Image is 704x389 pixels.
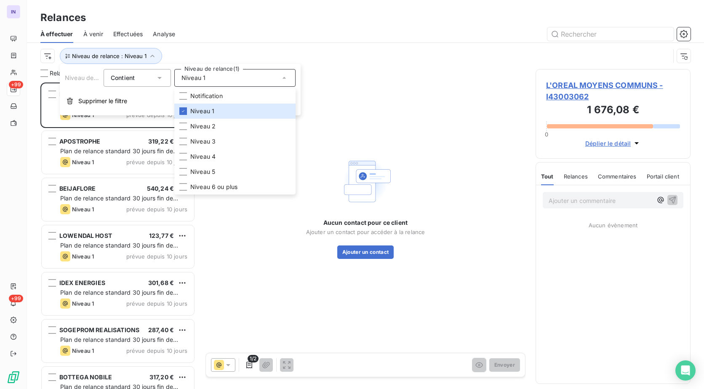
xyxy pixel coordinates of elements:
span: Supprimer le filtre [78,97,127,105]
span: À effectuer [40,30,73,38]
span: Commentaires [598,173,637,180]
div: IN [7,5,20,19]
span: Portail client [647,173,679,180]
span: 540,24 € [147,185,174,192]
span: Ajouter un contact pour accéder à la relance [306,229,425,235]
span: Relances [564,173,588,180]
span: LOWENDAL HOST [59,232,112,239]
span: +99 [9,295,23,302]
span: Effectuées [113,30,143,38]
span: Aucun évènement [589,222,637,229]
span: Niveau 2 [190,122,216,131]
span: 287,40 € [148,326,174,333]
span: 1/2 [248,355,259,362]
span: Plan de relance standard 30 jours fin de mois [60,147,178,163]
div: grid [40,83,195,389]
span: Plan de relance standard 30 jours fin de mois [60,336,178,352]
button: Envoyer [489,358,520,372]
span: prévue depuis 10 jours [126,347,187,354]
span: Niveau 1 [72,300,94,307]
input: Rechercher [547,27,674,41]
span: Aucun contact pour ce client [323,218,408,227]
span: 123,77 € [149,232,174,239]
span: BOTTEGA NOBILE [59,373,112,381]
span: 317,20 € [149,373,174,381]
span: Niveau 4 [190,152,216,161]
span: prévue depuis 10 jours [126,300,187,307]
span: 301,68 € [148,279,174,286]
button: Ajouter un contact [337,245,394,259]
button: Niveau de relance : Niveau 1 [60,48,162,64]
span: Plan de relance standard 30 jours fin de mois [60,289,178,304]
span: 319,22 € [148,138,174,145]
span: APOSTROPHE [59,138,101,145]
span: SOGEPROM REALISATIONS [59,326,139,333]
span: prévue depuis 10 jours [126,206,187,213]
span: Plan de relance standard 30 jours fin de mois [60,194,178,210]
span: prévue depuis 10 jours [126,159,187,165]
img: Logo LeanPay [7,370,20,384]
h3: 1 676,08 € [546,102,680,119]
button: Supprimer le filtre [60,92,301,110]
span: +99 [9,81,23,88]
span: L'OREAL MOYENS COMMUNS [59,91,147,98]
span: Niveau 1 [72,253,94,260]
span: À venir [83,30,103,38]
span: BEIJAFLORE [59,185,96,192]
span: prévue depuis 10 jours [126,253,187,260]
span: Analyse [153,30,175,38]
span: Notification [190,92,223,100]
span: Contient [111,74,135,81]
span: Déplier le détail [585,139,631,148]
span: Niveau 6 ou plus [190,183,237,191]
h3: Relances [40,10,86,25]
span: Niveau de relance [65,74,116,81]
span: Niveau 3 [190,137,216,146]
span: Niveau 5 [190,168,215,176]
img: Empty state [339,155,392,208]
span: Niveau de relance : Niveau 1 [72,53,147,59]
span: 0 [545,131,548,138]
span: Niveau 1 [72,159,94,165]
span: Niveau 1 [72,347,94,354]
span: Tout [541,173,554,180]
span: Niveau 1 [181,74,205,82]
span: Relances [50,69,75,77]
span: Plan de relance standard 30 jours fin de mois [60,242,178,257]
span: Niveau 1 [72,206,94,213]
div: Open Intercom Messenger [675,360,696,381]
span: IDEX ENERGIES [59,279,105,286]
span: Niveau 1 [190,107,214,115]
button: Déplier le détail [583,139,644,148]
span: L'OREAL MOYENS COMMUNS - I43003062 [546,80,680,102]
